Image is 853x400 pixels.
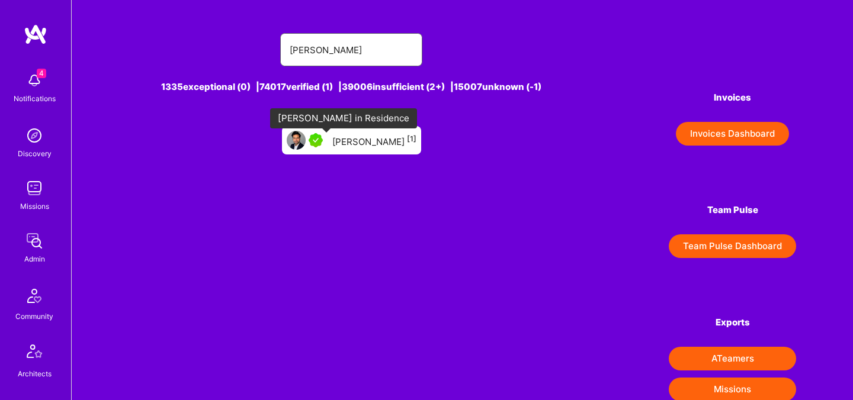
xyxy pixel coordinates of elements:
[37,69,46,78] span: 4
[23,176,46,200] img: teamwork
[676,122,789,146] button: Invoices Dashboard
[23,229,46,253] img: admin teamwork
[669,234,796,258] button: Team Pulse Dashboard
[18,147,52,160] div: Discovery
[15,310,53,322] div: Community
[20,339,49,367] img: Architects
[332,133,416,148] div: [PERSON_NAME]
[24,253,45,265] div: Admin
[277,121,426,159] a: User AvatarA.Teamer in Residence[PERSON_NAME][1]
[669,92,796,103] h4: Invoices
[309,133,323,147] img: A.Teamer in Residence
[23,124,46,147] img: discovery
[287,131,306,150] img: User Avatar
[669,347,796,370] button: ATeamers
[407,134,416,143] sup: [1]
[290,35,413,65] input: Search for an A-Teamer
[24,24,47,45] img: logo
[18,367,52,380] div: Architects
[669,205,796,215] h4: Team Pulse
[20,282,49,310] img: Community
[669,122,796,146] a: Invoices Dashboard
[14,92,56,105] div: Notifications
[129,80,575,93] div: 1335 exceptional (0) | 74017 verified (1) | 39006 insufficient (2+) | 15007 unknown (-1)
[20,200,49,212] div: Missions
[23,69,46,92] img: bell
[669,317,796,328] h4: Exports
